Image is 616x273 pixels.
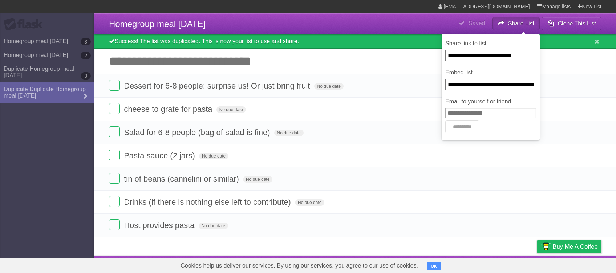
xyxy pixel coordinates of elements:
b: Share List [508,20,534,27]
span: Homegroup meal [DATE] [109,19,206,29]
a: Privacy [528,257,547,271]
label: Done [109,150,120,160]
img: Buy me a coffee [541,240,551,253]
span: cheese to grate for pasta [124,105,214,114]
span: Dessert for 6-8 people: surprise us! Or just bring fruit [124,81,312,90]
a: Terms [503,257,519,271]
span: Pasta sauce (2 jars) [124,151,197,160]
label: Done [109,196,120,207]
label: Done [109,173,120,184]
span: tin of beans (cannelini or similar) [124,174,241,183]
b: Saved [469,20,485,26]
span: Buy me a coffee [552,240,598,253]
span: No due date [199,223,228,229]
span: No due date [295,199,324,206]
label: Done [109,80,120,91]
span: No due date [314,83,344,90]
span: Salad for 6-8 people (bag of salad is fine) [124,128,272,137]
b: 2 [81,52,91,59]
b: 3 [81,38,91,45]
a: Suggest a feature [556,257,601,271]
b: Clone This List [558,20,596,27]
button: Share List [492,17,540,30]
label: Share link to list [445,39,536,48]
label: Embed list [445,68,536,77]
button: Clone This List [542,17,601,30]
a: About [441,257,456,271]
span: No due date [199,153,228,159]
label: Done [109,126,120,137]
span: Cookies help us deliver our services. By using our services, you agree to our use of cookies. [173,258,425,273]
a: Buy me a coffee [537,240,601,253]
button: OK [427,262,441,270]
span: No due date [274,130,304,136]
label: Done [109,219,120,230]
a: Developers [465,257,494,271]
span: Drinks (if there is nothing else left to contribute) [124,197,293,207]
span: Host provides pasta [124,221,196,230]
div: Success! The list was duplicated. This is now your list to use and share. [94,34,616,49]
b: 3 [81,72,91,80]
span: No due date [243,176,272,183]
label: Email to yourself or friend [445,97,536,106]
span: No due date [216,106,246,113]
label: Done [109,103,120,114]
div: Flask [4,18,47,31]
